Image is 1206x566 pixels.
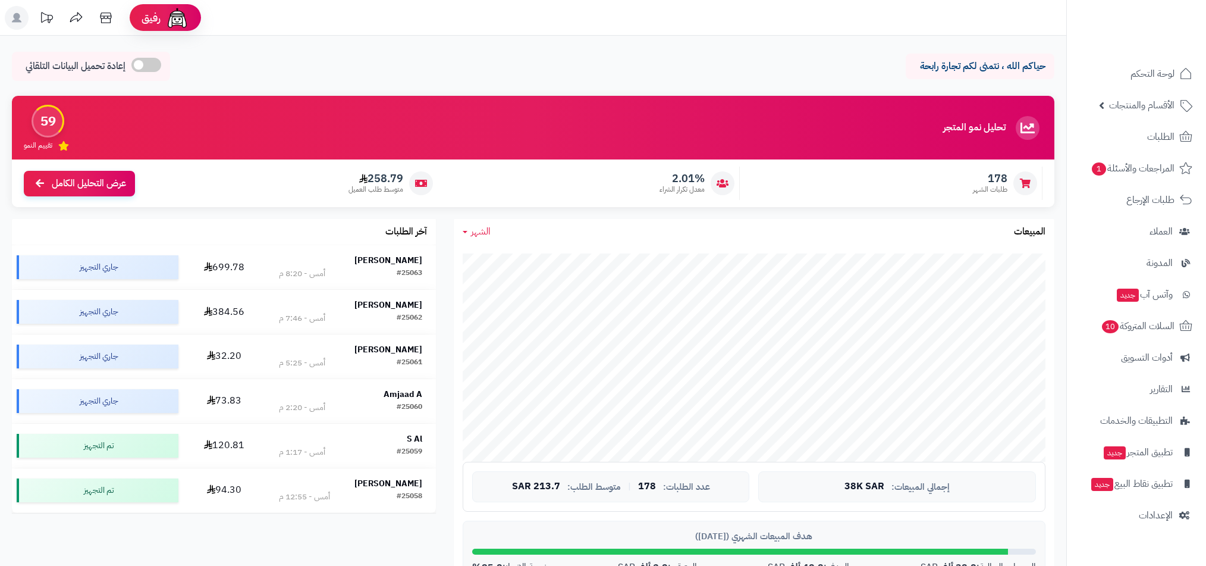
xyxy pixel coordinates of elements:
div: أمس - 1:17 م [279,446,325,458]
a: تطبيق نقاط البيعجديد [1074,470,1199,498]
strong: [PERSON_NAME] [354,343,422,356]
span: طلبات الإرجاع [1126,192,1174,208]
span: رفيق [142,11,161,25]
span: أدوات التسويق [1121,349,1173,366]
span: جديد [1091,478,1113,491]
div: أمس - 5:25 م [279,357,325,369]
div: #25060 [397,402,422,414]
span: الأقسام والمنتجات [1109,97,1174,114]
span: وآتس آب [1116,286,1173,303]
span: لوحة التحكم [1130,65,1174,82]
span: تقييم النمو [24,140,52,151]
div: جاري التجهيز [17,300,178,324]
img: ai-face.png [165,6,189,30]
span: متوسط طلب العميل [348,185,403,195]
a: تطبيق المتجرجديد [1074,438,1199,467]
td: 94.30 [183,468,265,512]
span: | [628,482,631,491]
div: أمس - 2:20 م [279,402,325,414]
span: 10 [1102,320,1119,333]
a: وآتس آبجديد [1074,280,1199,309]
span: التطبيقات والخدمات [1100,412,1173,429]
div: تم التجهيز [17,479,178,502]
h3: تحليل نمو المتجر [943,123,1006,133]
span: السلات المتروكة [1101,318,1174,334]
span: المراجعات والأسئلة [1091,160,1174,177]
span: طلبات الشهر [973,185,1007,195]
strong: [PERSON_NAME] [354,299,422,311]
td: 32.20 [183,334,265,379]
span: الطلبات [1147,129,1174,145]
span: عرض التحليل الكامل [52,177,126,190]
a: الطلبات [1074,123,1199,151]
td: 120.81 [183,424,265,468]
div: أمس - 8:20 م [279,268,325,280]
a: المدونة [1074,249,1199,277]
strong: [PERSON_NAME] [354,254,422,267]
span: تطبيق نقاط البيع [1090,476,1173,492]
td: 384.56 [183,290,265,334]
div: #25058 [397,491,422,503]
span: 178 [973,172,1007,185]
div: جاري التجهيز [17,389,178,413]
a: أدوات التسويق [1074,343,1199,372]
div: أمس - 12:55 م [279,491,330,503]
td: 699.78 [183,245,265,289]
td: 73.83 [183,379,265,423]
span: 178 [638,481,656,492]
span: 38K SAR [844,481,884,492]
span: عدد الطلبات: [663,482,710,492]
span: معدل تكرار الشراء [659,185,705,195]
a: طلبات الإرجاع [1074,186,1199,214]
a: العملاء [1074,217,1199,246]
strong: Amjaad A [384,388,422,401]
span: 1 [1092,162,1106,176]
span: العملاء [1150,223,1173,240]
a: الشهر [463,225,491,239]
a: التقارير [1074,375,1199,404]
a: التطبيقات والخدمات [1074,406,1199,435]
a: المراجعات والأسئلة1 [1074,154,1199,183]
div: جاري التجهيز [17,255,178,279]
span: 258.79 [348,172,403,185]
span: التقارير [1150,381,1173,398]
span: إعادة تحميل البيانات التلقائي [26,60,125,73]
div: تم التجهيز [17,434,178,458]
span: متوسط الطلب: [567,482,621,492]
div: #25062 [397,312,422,324]
span: جديد [1104,446,1126,459]
strong: S Al [407,433,422,445]
div: أمس - 7:46 م [279,312,325,324]
a: لوحة التحكم [1074,60,1199,88]
h3: آخر الطلبات [385,227,427,237]
div: #25059 [397,446,422,458]
p: حياكم الله ، نتمنى لكم تجارة رابحة [915,60,1045,73]
a: الإعدادات [1074,501,1199,530]
span: الشهر [471,224,491,239]
a: عرض التحليل الكامل [24,171,135,196]
a: تحديثات المنصة [32,6,61,33]
span: الإعدادات [1139,507,1173,524]
span: جديد [1117,289,1139,302]
span: 2.01% [659,172,705,185]
div: #25063 [397,268,422,280]
span: المدونة [1147,255,1173,271]
strong: [PERSON_NAME] [354,477,422,490]
span: إجمالي المبيعات: [891,482,950,492]
div: جاري التجهيز [17,345,178,368]
div: #25061 [397,357,422,369]
a: السلات المتروكة10 [1074,312,1199,340]
h3: المبيعات [1014,227,1045,237]
span: 213.7 SAR [512,481,560,492]
span: تطبيق المتجر [1103,444,1173,461]
div: هدف المبيعات الشهري ([DATE]) [472,530,1036,543]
